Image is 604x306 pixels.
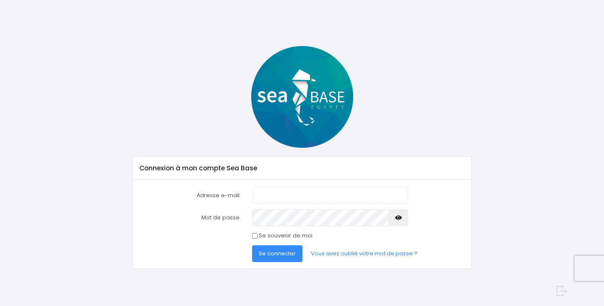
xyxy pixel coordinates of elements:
a: Vous avez oublié votre mot de passe ? [304,245,424,262]
button: Se connecter [252,245,302,262]
div: Connexion à mon compte Sea Base [133,157,471,180]
span: Se connecter [259,249,296,257]
label: Se souvenir de moi [259,231,312,240]
label: Adresse e-mail [133,187,245,204]
label: Mot de passe [133,209,245,226]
